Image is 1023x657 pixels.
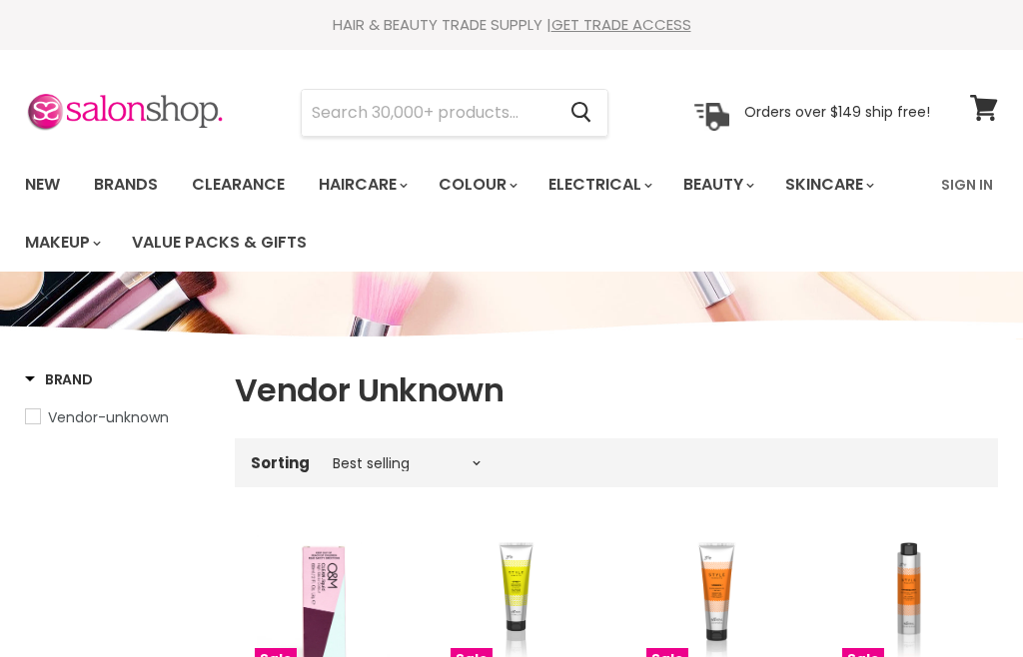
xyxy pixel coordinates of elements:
a: Clearance [177,164,300,206]
a: GET TRADE ACCESS [551,14,691,35]
a: Brands [79,164,173,206]
h1: Vendor Unknown [235,369,998,411]
a: New [10,164,75,206]
p: Orders over $149 ship free! [744,103,930,121]
input: Search [302,90,554,136]
ul: Main menu [10,156,929,272]
button: Search [554,90,607,136]
a: Value Packs & Gifts [117,222,322,264]
form: Product [301,89,608,137]
a: Vendor-unknown [25,406,210,428]
a: Electrical [533,164,664,206]
a: Skincare [770,164,886,206]
label: Sorting [251,454,310,471]
a: Beauty [668,164,766,206]
a: Haircare [304,164,420,206]
h3: Brand [25,369,93,389]
a: Colour [424,164,529,206]
span: Vendor-unknown [48,407,169,427]
a: Makeup [10,222,113,264]
a: Sign In [929,164,1005,206]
